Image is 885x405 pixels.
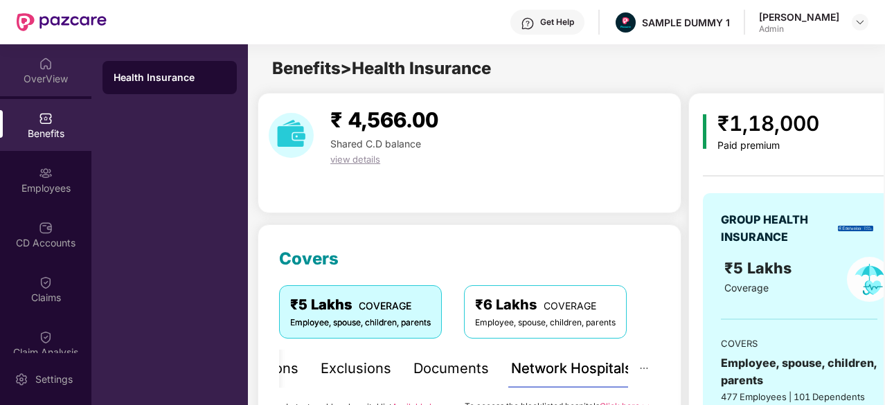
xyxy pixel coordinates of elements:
[39,276,53,289] img: svg+xml;base64,PHN2ZyBpZD0iQ2xhaW0iIHhtbG5zPSJodHRwOi8vd3d3LnczLm9yZy8yMDAwL3N2ZyIgd2lkdGg9IjIwIi...
[724,282,769,294] span: Coverage
[759,10,839,24] div: [PERSON_NAME]
[475,294,616,316] div: ₹6 Lakhs
[855,17,866,28] img: svg+xml;base64,PHN2ZyBpZD0iRHJvcGRvd24tMzJ4MzIiIHhtbG5zPSJodHRwOi8vd3d3LnczLm9yZy8yMDAwL3N2ZyIgd2...
[838,226,873,231] img: insurerLogo
[544,300,596,312] span: COVERAGE
[39,330,53,344] img: svg+xml;base64,PHN2ZyBpZD0iQ2xhaW0iIHhtbG5zPSJodHRwOi8vd3d3LnczLm9yZy8yMDAwL3N2ZyIgd2lkdGg9IjIwIi...
[31,372,77,386] div: Settings
[321,358,391,379] div: Exclusions
[359,300,411,312] span: COVERAGE
[628,350,660,388] button: ellipsis
[330,154,380,165] span: view details
[616,12,636,33] img: Pazcare_Alternative_logo-01-01.png
[279,249,339,269] span: Covers
[721,354,877,389] div: Employee, spouse, children, parents
[17,13,107,31] img: New Pazcare Logo
[717,107,819,140] div: ₹1,18,000
[272,58,491,78] span: Benefits > Health Insurance
[511,358,632,379] div: Network Hospitals
[703,114,706,149] img: icon
[724,259,796,277] span: ₹5 Lakhs
[721,336,877,350] div: COVERS
[290,294,431,316] div: ₹5 Lakhs
[721,211,833,246] div: GROUP HEALTH INSURANCE
[330,107,438,132] span: ₹ 4,566.00
[639,363,649,373] span: ellipsis
[15,372,28,386] img: svg+xml;base64,PHN2ZyBpZD0iU2V0dGluZy0yMHgyMCIgeG1sbnM9Imh0dHA6Ly93d3cudzMub3JnLzIwMDAvc3ZnIiB3aW...
[413,358,489,379] div: Documents
[642,16,730,29] div: SAMPLE DUMMY 1
[475,316,616,330] div: Employee, spouse, children, parents
[717,140,819,152] div: Paid premium
[39,221,53,235] img: svg+xml;base64,PHN2ZyBpZD0iQ0RfQWNjb3VudHMiIGRhdGEtbmFtZT0iQ0QgQWNjb3VudHMiIHhtbG5zPSJodHRwOi8vd3...
[540,17,574,28] div: Get Help
[39,111,53,125] img: svg+xml;base64,PHN2ZyBpZD0iQmVuZWZpdHMiIHhtbG5zPSJodHRwOi8vd3d3LnczLm9yZy8yMDAwL3N2ZyIgd2lkdGg9Ij...
[39,57,53,71] img: svg+xml;base64,PHN2ZyBpZD0iSG9tZSIgeG1sbnM9Imh0dHA6Ly93d3cudzMub3JnLzIwMDAvc3ZnIiB3aWR0aD0iMjAiIG...
[269,113,314,158] img: download
[290,316,431,330] div: Employee, spouse, children, parents
[330,138,421,150] span: Shared C.D balance
[759,24,839,35] div: Admin
[114,71,226,84] div: Health Insurance
[721,390,877,404] div: 477 Employees | 101 Dependents
[521,17,535,30] img: svg+xml;base64,PHN2ZyBpZD0iSGVscC0zMngzMiIgeG1sbnM9Imh0dHA6Ly93d3cudzMub3JnLzIwMDAvc3ZnIiB3aWR0aD...
[39,166,53,180] img: svg+xml;base64,PHN2ZyBpZD0iRW1wbG95ZWVzIiB4bWxucz0iaHR0cDovL3d3dy53My5vcmcvMjAwMC9zdmciIHdpZHRoPS...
